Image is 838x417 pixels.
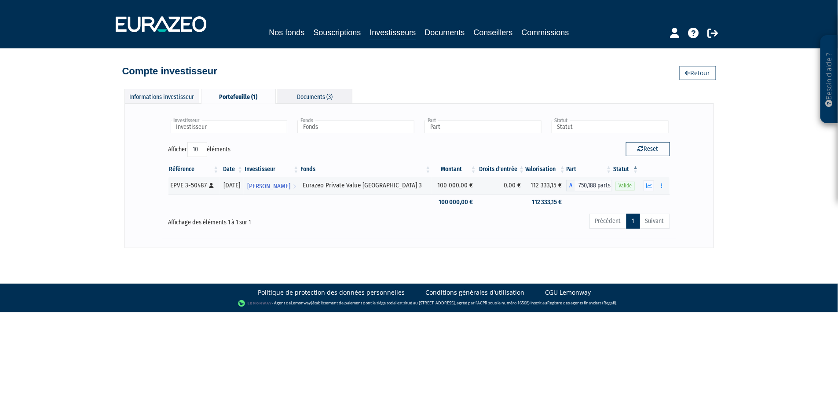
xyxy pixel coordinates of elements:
[168,213,370,227] div: Affichage des éléments 1 à 1 sur 1
[168,142,231,157] label: Afficher éléments
[238,299,272,308] img: logo-lemonway.png
[477,177,526,194] td: 0,00 €
[566,180,612,191] div: A - Eurazeo Private Value Europe 3
[626,214,640,229] a: 1
[477,162,526,177] th: Droits d'entrée: activer pour trier la colonne par ordre croissant
[116,16,206,32] img: 1732889491-logotype_eurazeo_blanc_rvb.png
[432,162,477,177] th: Montant: activer pour trier la colonne par ordre croissant
[522,26,569,39] a: Commissions
[244,177,300,194] a: [PERSON_NAME]
[201,89,276,104] div: Portefeuille (1)
[269,26,304,39] a: Nos fonds
[171,181,217,190] div: EPVE 3-50487
[626,142,670,156] button: Reset
[566,180,575,191] span: A
[525,177,566,194] td: 112 333,15 €
[244,162,300,177] th: Investisseur: activer pour trier la colonne par ordre croissant
[9,299,829,308] div: - Agent de (établissement de paiement dont le siège social est situé au [STREET_ADDRESS], agréé p...
[187,142,207,157] select: Afficheréléments
[122,66,217,77] h4: Compte investisseur
[566,162,612,177] th: Part: activer pour trier la colonne par ordre croissant
[300,162,432,177] th: Fonds: activer pour trier la colonne par ordre croissant
[209,183,214,188] i: [Français] Personne physique
[124,89,199,103] div: Informations investisseur
[575,180,612,191] span: 750,188 parts
[525,162,566,177] th: Valorisation: activer pour trier la colonne par ordre croissant
[545,288,591,297] a: CGU Lemonway
[615,182,635,190] span: Valide
[547,300,617,306] a: Registre des agents financiers (Regafi)
[612,162,639,177] th: Statut : activer pour trier la colonne par ordre d&eacute;croissant
[291,300,311,306] a: Lemonway
[293,178,296,194] i: Voir l'investisseur
[220,162,244,177] th: Date: activer pour trier la colonne par ordre croissant
[258,288,405,297] a: Politique de protection des données personnelles
[313,26,361,39] a: Souscriptions
[426,288,525,297] a: Conditions générales d'utilisation
[425,26,465,39] a: Documents
[474,26,513,39] a: Conseillers
[432,194,477,210] td: 100 000,00 €
[432,177,477,194] td: 100 000,00 €
[278,89,352,103] div: Documents (3)
[680,66,716,80] a: Retour
[223,181,241,190] div: [DATE]
[824,40,834,119] p: Besoin d'aide ?
[370,26,416,40] a: Investisseurs
[525,194,566,210] td: 112 333,15 €
[303,181,429,190] div: Eurazeo Private Value [GEOGRAPHIC_DATA] 3
[168,162,220,177] th: Référence : activer pour trier la colonne par ordre croissant
[247,178,290,194] span: [PERSON_NAME]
